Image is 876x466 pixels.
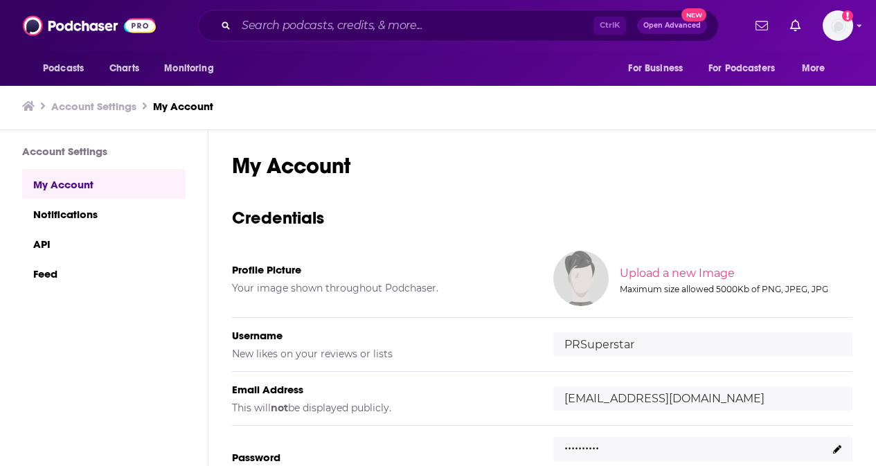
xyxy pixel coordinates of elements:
[823,10,853,41] button: Show profile menu
[232,348,531,360] h5: New likes on your reviews or lists
[23,12,156,39] img: Podchaser - Follow, Share and Rate Podcasts
[232,451,531,464] h5: Password
[154,55,231,82] button: open menu
[51,100,136,113] a: Account Settings
[232,263,531,276] h5: Profile Picture
[823,10,853,41] span: Logged in as PRSuperstar
[22,199,186,228] a: Notifications
[153,100,213,113] a: My Account
[109,59,139,78] span: Charts
[232,383,531,396] h5: Email Address
[22,145,186,158] h3: Account Settings
[823,10,853,41] img: User Profile
[842,10,853,21] svg: Add a profile image
[232,152,852,179] h1: My Account
[553,386,852,411] input: email
[620,284,850,294] div: Maximum size allowed 5000Kb of PNG, JPEG, JPG
[100,55,148,82] a: Charts
[232,402,531,414] h5: This will be displayed publicly.
[43,59,84,78] span: Podcasts
[22,258,186,288] a: Feed
[271,402,288,414] b: not
[232,207,852,228] h3: Credentials
[593,17,626,35] span: Ctrl K
[792,55,843,82] button: open menu
[681,8,706,21] span: New
[232,329,531,342] h5: Username
[22,228,186,258] a: API
[236,15,593,37] input: Search podcasts, credits, & more...
[785,14,806,37] a: Show notifications dropdown
[618,55,700,82] button: open menu
[708,59,775,78] span: For Podcasters
[637,17,707,34] button: Open AdvancedNew
[164,59,213,78] span: Monitoring
[802,59,825,78] span: More
[750,14,774,37] a: Show notifications dropdown
[643,22,701,29] span: Open Advanced
[628,59,683,78] span: For Business
[553,251,609,306] img: Your profile image
[564,433,599,454] p: ..........
[699,55,795,82] button: open menu
[198,10,719,42] div: Search podcasts, credits, & more...
[232,282,531,294] h5: Your image shown throughout Podchaser.
[33,55,102,82] button: open menu
[22,169,186,199] a: My Account
[553,332,852,357] input: username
